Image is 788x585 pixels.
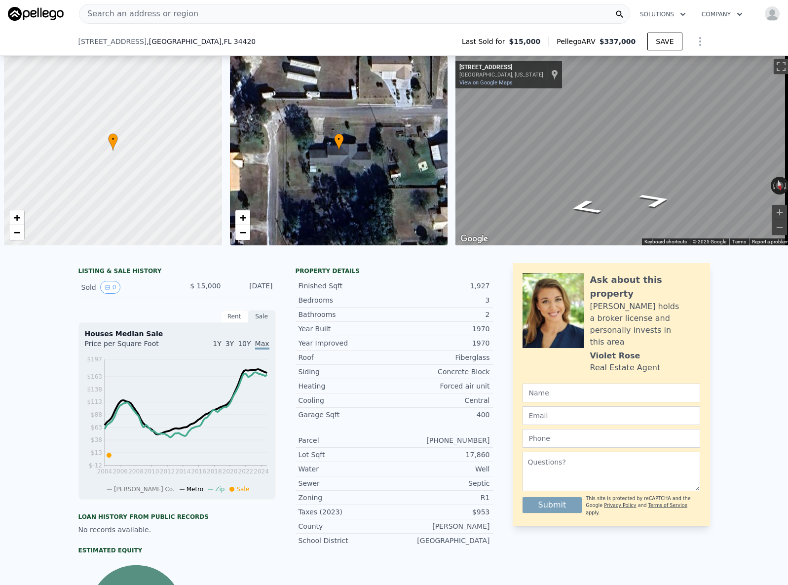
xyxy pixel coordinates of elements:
[79,8,198,20] span: Search an address or region
[78,513,276,521] div: Loan history from public records
[78,525,276,535] div: No records available.
[114,486,175,493] span: [PERSON_NAME] Co.
[100,281,121,294] button: View historical data
[394,410,490,420] div: 400
[299,493,394,503] div: Zoning
[113,468,128,475] tspan: 2006
[586,495,700,516] div: This site is protected by reCAPTCHA and the Google and apply.
[215,486,225,493] span: Zip
[9,225,24,240] a: Zoom out
[299,295,394,305] div: Bedrooms
[14,226,20,238] span: −
[239,226,246,238] span: −
[458,233,490,245] img: Google
[296,267,493,275] div: Property details
[394,478,490,488] div: Septic
[394,435,490,445] div: [PHONE_NUMBER]
[632,5,694,23] button: Solutions
[394,493,490,503] div: R1
[255,340,269,350] span: Max
[299,281,394,291] div: Finished Sqft
[14,211,20,224] span: +
[523,429,700,448] input: Phone
[8,7,64,21] img: Pellego
[334,133,344,151] div: •
[87,386,102,393] tspan: $138
[459,72,543,78] div: [GEOGRAPHIC_DATA], [US_STATE]
[299,435,394,445] div: Parcel
[394,352,490,362] div: Fiberglass
[128,468,144,475] tspan: 2008
[523,406,700,425] input: Email
[732,239,746,244] a: Terms (opens in new tab)
[175,468,190,475] tspan: 2014
[648,503,687,508] a: Terms of Service
[108,135,118,144] span: •
[108,133,118,151] div: •
[604,503,636,508] a: Privacy Policy
[647,33,682,50] button: SAVE
[394,464,490,474] div: Well
[509,37,540,46] span: $15,000
[771,177,776,195] button: Rotate counterclockwise
[299,310,394,319] div: Bathrooms
[91,424,102,431] tspan: $63
[221,310,248,323] div: Rent
[299,395,394,405] div: Cooling
[299,464,394,474] div: Water
[394,310,490,319] div: 2
[394,536,490,546] div: [GEOGRAPHIC_DATA]
[590,350,640,362] div: Violet Rose
[394,367,490,377] div: Concrete Block
[590,273,700,301] div: Ask about this property
[87,356,102,363] tspan: $197
[187,486,203,493] span: Metro
[334,135,344,144] span: •
[459,79,513,86] a: View on Google Maps
[458,233,490,245] a: Open this area in Google Maps (opens a new window)
[394,395,490,405] div: Central
[644,238,687,245] button: Keyboard shortcuts
[222,468,237,475] tspan: 2020
[299,521,394,531] div: County
[590,301,700,348] div: [PERSON_NAME] holds a broker license and personally invests in this area
[459,64,543,72] div: [STREET_ADDRESS]
[91,449,102,456] tspan: $13
[78,546,276,554] div: Estimated Equity
[78,37,147,46] span: [STREET_ADDRESS]
[394,507,490,517] div: $953
[394,295,490,305] div: 3
[238,340,251,348] span: 10Y
[248,310,276,323] div: Sale
[239,211,246,224] span: +
[229,281,273,294] div: [DATE]
[88,462,102,469] tspan: $-12
[555,196,615,219] path: Go East, SE 125th St
[523,497,582,513] button: Submit
[254,468,269,475] tspan: 2024
[91,436,102,443] tspan: $38
[590,362,661,374] div: Real Estate Agent
[159,468,175,475] tspan: 2012
[772,205,787,220] button: Zoom in
[299,410,394,420] div: Garage Sqft
[299,324,394,334] div: Year Built
[394,521,490,531] div: [PERSON_NAME]
[694,5,750,23] button: Company
[394,450,490,460] div: 17,860
[87,373,102,380] tspan: $163
[394,338,490,348] div: 1970
[299,536,394,546] div: School District
[235,210,250,225] a: Zoom in
[600,38,636,45] span: $337,000
[97,468,112,475] tspan: 2004
[191,468,206,475] tspan: 2016
[774,176,786,195] button: Reset the view
[772,220,787,235] button: Zoom out
[551,69,558,80] a: Show location on map
[85,339,177,354] div: Price per Square Foot
[557,37,600,46] span: Pellego ARV
[222,38,256,45] span: , FL 34420
[394,281,490,291] div: 1,927
[394,324,490,334] div: 1970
